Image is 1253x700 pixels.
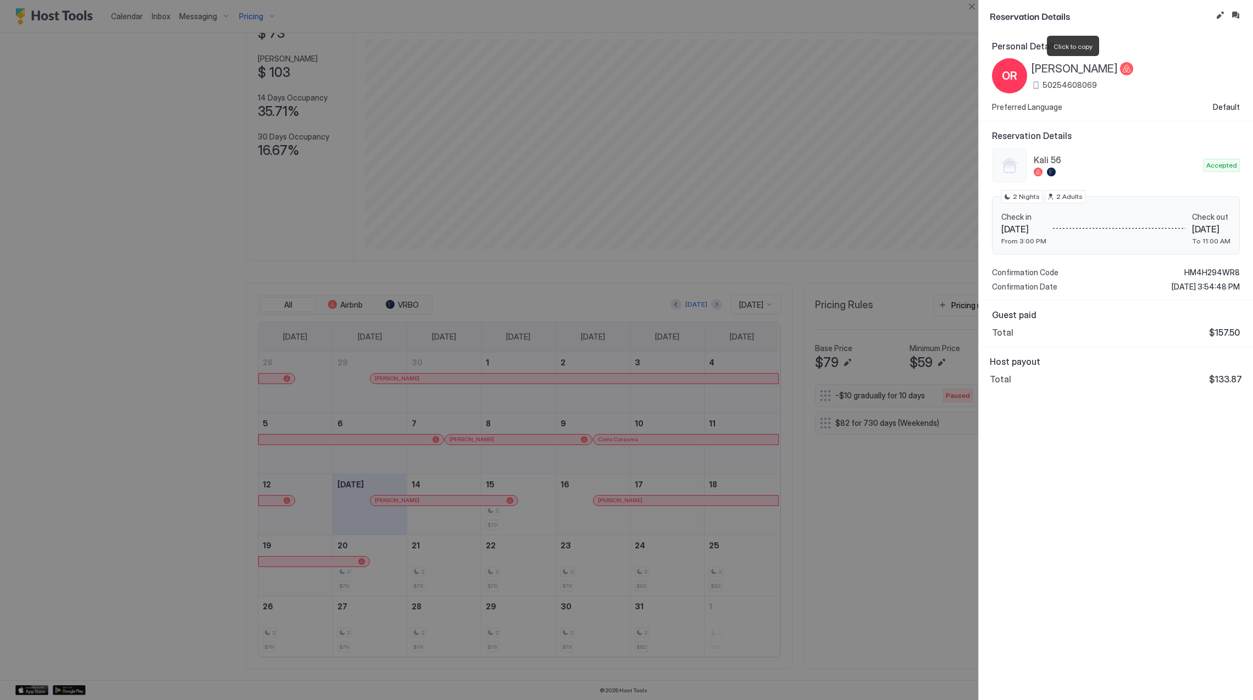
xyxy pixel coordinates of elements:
span: Total [992,327,1013,338]
span: 2 Nights [1013,192,1040,202]
span: Click to copy [1054,42,1093,51]
span: [DATE] 3:54:48 PM [1172,282,1240,292]
span: Kali 56 [1034,154,1199,165]
span: From 3:00 PM [1001,237,1046,245]
span: Preferred Language [992,102,1062,112]
span: [DATE] [1001,224,1046,235]
span: Total [990,374,1011,385]
span: Host payout [990,356,1242,367]
span: HM4H294WR8 [1184,268,1240,277]
span: Personal Details [992,41,1240,52]
span: 2 Adults [1056,192,1083,202]
span: Guest paid [992,309,1240,320]
span: To 11:00 AM [1192,237,1230,245]
span: Confirmation Code [992,268,1058,277]
span: Confirmation Date [992,282,1057,292]
span: 50254608069 [1043,80,1097,90]
button: Edit reservation [1213,9,1227,22]
span: OR [1002,68,1017,84]
span: $157.50 [1209,327,1240,338]
span: [DATE] [1192,224,1230,235]
span: Default [1213,102,1240,112]
span: [PERSON_NAME] [1032,62,1118,76]
span: Reservation Details [990,9,1211,23]
span: Reservation Details [992,130,1240,141]
span: $133.87 [1209,374,1242,385]
span: Check in [1001,212,1046,222]
span: Check out [1192,212,1230,222]
button: Inbox [1229,9,1242,22]
span: Accepted [1206,160,1237,170]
